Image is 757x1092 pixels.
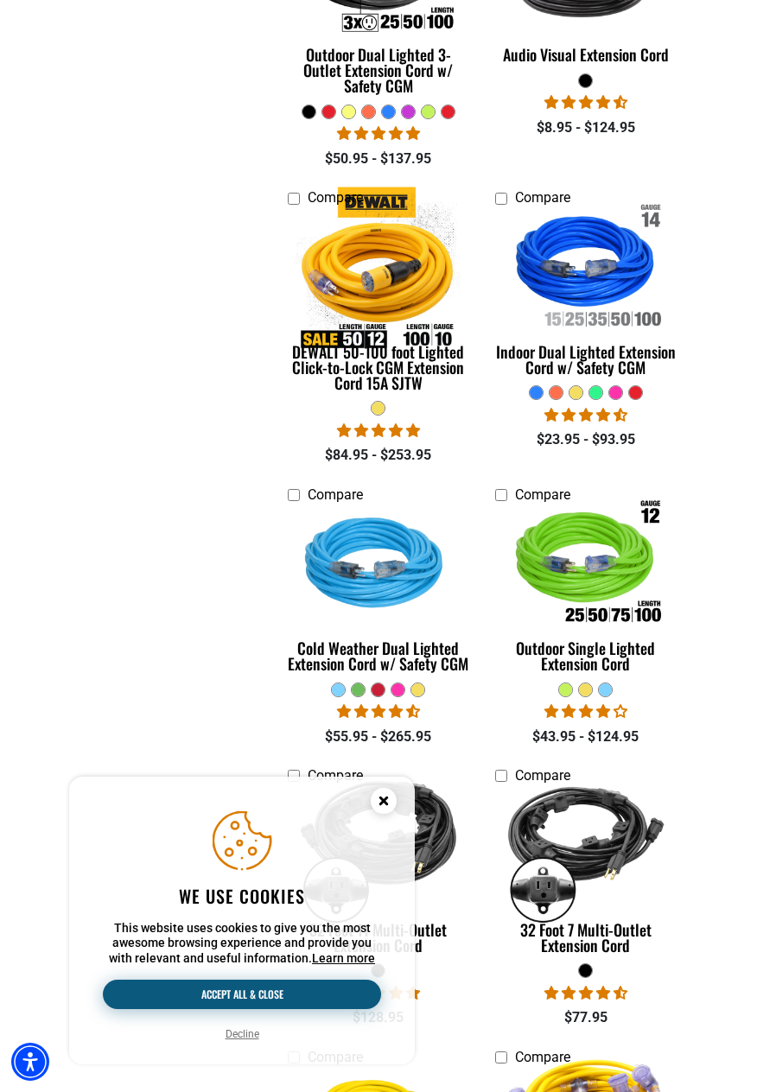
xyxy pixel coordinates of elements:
[494,765,677,929] img: black
[544,407,627,423] span: 4.40 stars
[495,922,677,953] div: 32 Foot 7 Multi-Outlet Extension Cord
[69,777,415,1065] aside: Cookie Consent
[544,703,627,720] span: 4.00 stars
[103,980,381,1009] button: Accept all & close
[11,1043,49,1081] div: Accessibility Menu
[494,187,677,351] img: Indoor Dual Lighted Extension Cord w/ Safety CGM
[312,951,375,965] a: This website uses cookies to give you the most awesome browsing experience and provide you with r...
[308,189,363,206] span: Compare
[288,445,469,466] div: $84.95 - $253.95
[288,215,469,401] a: DEWALT 50-100 foot Lighted Click-to-Lock CGM Extension Cord 15A SJTW DEWALT 50-100 foot Lighted C...
[103,921,381,967] p: This website uses cookies to give you the most awesome browsing experience and provide you with r...
[288,47,469,93] div: Outdoor Dual Lighted 3-Outlet Extension Cord w/ Safety CGM
[495,727,677,747] div: $43.95 - $124.95
[515,1049,570,1065] span: Compare
[337,125,420,142] span: 4.80 stars
[495,1007,677,1028] div: $77.95
[288,511,469,682] a: Light Blue Cold Weather Dual Lighted Extension Cord w/ Safety CGM
[288,344,469,390] div: DEWALT 50-100 foot Lighted Click-to-Lock CGM Extension Cord 15A SJTW
[308,767,363,784] span: Compare
[220,1025,264,1043] button: Decline
[515,189,570,206] span: Compare
[288,793,469,963] a: black 52 Foot 11 Multi-Outlet Extension Cord
[495,215,677,385] a: Indoor Dual Lighted Extension Cord w/ Safety CGM Indoor Dual Lighted Extension Cord w/ Safety CGM
[495,117,677,138] div: $8.95 - $124.95
[544,985,627,1001] span: 4.74 stars
[287,484,470,648] img: Light Blue
[353,777,415,830] button: Close this option
[515,486,570,503] span: Compare
[515,767,570,784] span: Compare
[288,727,469,747] div: $55.95 - $265.95
[287,187,470,351] img: DEWALT 50-100 foot Lighted Click-to-Lock CGM Extension Cord 15A SJTW
[288,149,469,169] div: $50.95 - $137.95
[288,640,469,671] div: Cold Weather Dual Lighted Extension Cord w/ Safety CGM
[495,640,677,671] div: Outdoor Single Lighted Extension Cord
[495,511,677,682] a: Outdoor Single Lighted Extension Cord Outdoor Single Lighted Extension Cord
[495,793,677,963] a: black 32 Foot 7 Multi-Outlet Extension Cord
[337,985,420,1001] span: 4.95 stars
[337,422,420,439] span: 4.84 stars
[337,703,420,720] span: 4.62 stars
[494,484,677,648] img: Outdoor Single Lighted Extension Cord
[495,429,677,450] div: $23.95 - $93.95
[495,344,677,375] div: Indoor Dual Lighted Extension Cord w/ Safety CGM
[544,94,627,111] span: 4.73 stars
[308,486,363,503] span: Compare
[495,47,677,62] div: Audio Visual Extension Cord
[103,885,381,907] h2: We use cookies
